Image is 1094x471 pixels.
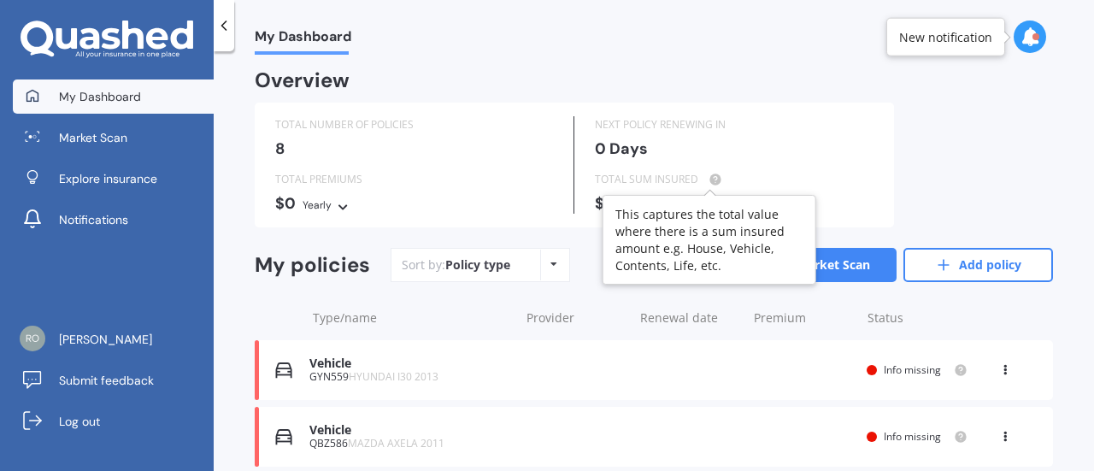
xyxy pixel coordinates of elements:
[59,331,152,348] span: [PERSON_NAME]
[275,195,553,214] div: $0
[595,195,873,212] div: $81,300
[275,116,553,133] div: TOTAL NUMBER OF POLICIES
[13,162,214,196] a: Explore insurance
[899,28,992,45] div: New notification
[275,171,553,188] div: TOTAL PREMIUMS
[275,428,292,445] img: Vehicle
[445,256,510,274] div: Policy type
[309,438,510,450] div: QBZ586
[903,248,1053,282] a: Add policy
[59,372,154,389] span: Submit feedback
[595,140,873,157] div: 0 Days
[309,423,510,438] div: Vehicle
[13,203,214,237] a: Notifications
[20,326,45,351] img: 23ef4ab13b9f2f0f39defd2fde1a7e11
[884,362,941,377] span: Info missing
[754,309,854,327] div: Premium
[59,211,128,228] span: Notifications
[303,197,332,214] div: Yearly
[309,356,510,371] div: Vehicle
[255,253,370,278] div: My policies
[349,369,438,384] span: HYUNDAI I30 2013
[13,404,214,439] a: Log out
[13,363,214,397] a: Submit feedback
[59,129,127,146] span: Market Scan
[640,309,740,327] div: Renewal date
[348,436,444,450] span: MAZDA AXELA 2011
[615,206,803,274] div: This captures the total value where there is a sum insured amount e.g. House, Vehicle, Contents, ...
[275,362,292,379] img: Vehicle
[868,309,968,327] div: Status
[526,309,626,327] div: Provider
[402,256,510,274] div: Sort by:
[255,28,351,51] span: My Dashboard
[309,371,510,383] div: GYN559
[313,309,513,327] div: Type/name
[59,88,141,105] span: My Dashboard
[884,429,941,444] span: Info missing
[13,322,214,356] a: [PERSON_NAME]
[747,248,897,282] a: Market Scan
[59,413,100,430] span: Log out
[275,140,553,157] div: 8
[595,171,873,188] div: TOTAL SUM INSURED
[595,116,873,133] div: NEXT POLICY RENEWING IN
[255,72,350,89] div: Overview
[13,121,214,155] a: Market Scan
[13,79,214,114] a: My Dashboard
[59,170,157,187] span: Explore insurance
